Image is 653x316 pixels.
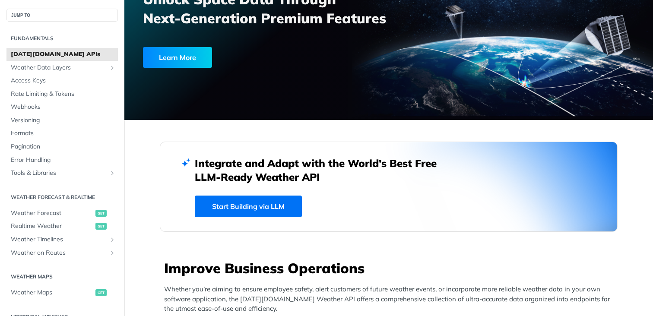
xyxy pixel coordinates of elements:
span: Weather Forecast [11,209,93,218]
span: Weather Timelines [11,235,107,244]
span: Weather Maps [11,288,93,297]
a: Access Keys [6,74,118,87]
a: Weather Forecastget [6,207,118,220]
h2: Integrate and Adapt with the World’s Best Free LLM-Ready Weather API [195,156,450,184]
a: Start Building via LLM [195,196,302,217]
a: Weather TimelinesShow subpages for Weather Timelines [6,233,118,246]
span: Formats [11,129,116,138]
h2: Fundamentals [6,35,118,42]
h2: Weather Forecast & realtime [6,193,118,201]
a: Versioning [6,114,118,127]
span: Access Keys [11,76,116,85]
a: Weather on RoutesShow subpages for Weather on Routes [6,246,118,259]
span: Weather Data Layers [11,63,107,72]
a: Weather Mapsget [6,286,118,299]
h2: Weather Maps [6,273,118,281]
span: get [95,210,107,217]
span: [DATE][DOMAIN_NAME] APIs [11,50,116,59]
span: get [95,289,107,296]
a: Realtime Weatherget [6,220,118,233]
p: Whether you’re aiming to ensure employee safety, alert customers of future weather events, or inc... [164,284,618,314]
span: Pagination [11,142,116,151]
button: Show subpages for Weather Data Layers [109,64,116,71]
span: Versioning [11,116,116,125]
a: Webhooks [6,101,118,114]
a: Learn More [143,47,347,68]
span: Rate Limiting & Tokens [11,90,116,98]
a: Weather Data LayersShow subpages for Weather Data Layers [6,61,118,74]
span: get [95,223,107,230]
span: Webhooks [11,103,116,111]
div: Learn More [143,47,212,68]
a: [DATE][DOMAIN_NAME] APIs [6,48,118,61]
h3: Improve Business Operations [164,259,618,278]
a: Pagination [6,140,118,153]
span: Weather on Routes [11,249,107,257]
a: Tools & LibrariesShow subpages for Tools & Libraries [6,167,118,180]
a: Rate Limiting & Tokens [6,88,118,101]
a: Error Handling [6,154,118,167]
button: Show subpages for Weather on Routes [109,250,116,256]
button: Show subpages for Weather Timelines [109,236,116,243]
span: Error Handling [11,156,116,164]
a: Formats [6,127,118,140]
button: JUMP TO [6,9,118,22]
span: Tools & Libraries [11,169,107,177]
button: Show subpages for Tools & Libraries [109,170,116,177]
span: Realtime Weather [11,222,93,231]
